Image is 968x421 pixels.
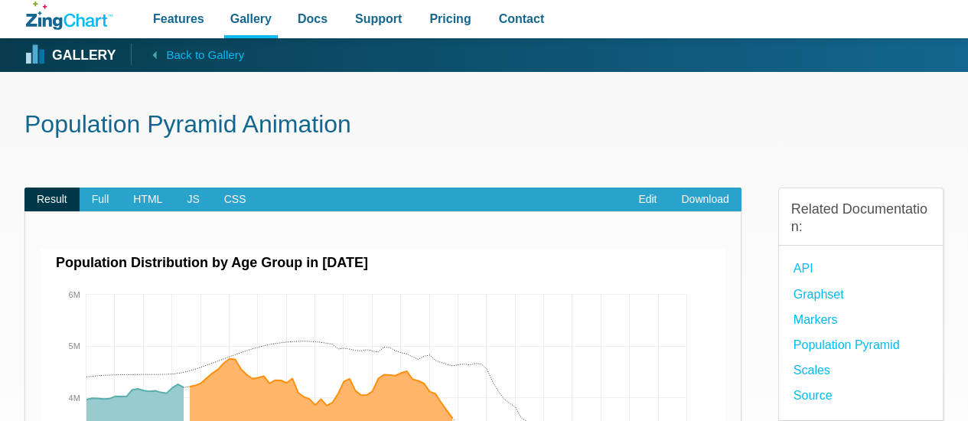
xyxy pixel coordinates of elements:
a: Population Pyramid [794,335,900,355]
span: HTML [121,188,174,212]
span: CSS [212,188,259,212]
span: Result [24,188,80,212]
a: Graphset [794,284,844,305]
a: source [794,385,833,406]
a: Edit [626,188,669,212]
strong: Gallery [52,49,116,63]
a: Gallery [26,44,116,67]
span: Docs [298,8,328,29]
a: API [794,258,813,279]
a: Scales [794,360,830,380]
h1: Population Pyramid Animation [24,109,944,143]
h3: Related Documentation: [791,201,931,237]
a: Markers [794,309,838,330]
span: Gallery [230,8,272,29]
span: Pricing [429,8,471,29]
a: Back to Gallery [131,44,244,65]
span: Back to Gallery [166,45,244,65]
a: ZingChart Logo. Click to return to the homepage [26,2,112,30]
span: Support [355,8,402,29]
span: JS [174,188,211,212]
span: Full [80,188,122,212]
span: Contact [499,8,545,29]
span: Features [153,8,204,29]
a: Download [670,188,741,212]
